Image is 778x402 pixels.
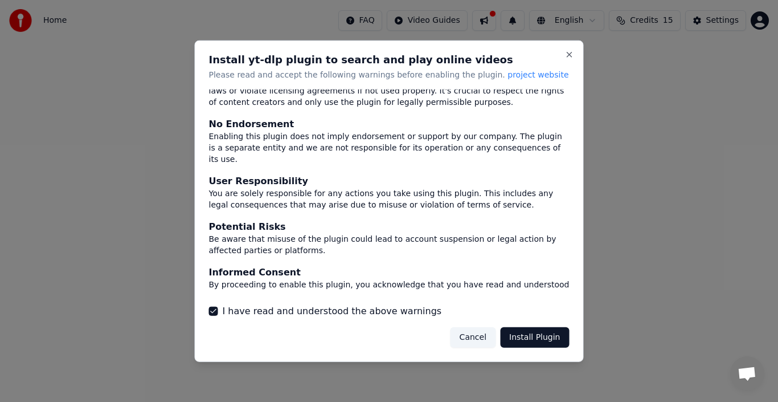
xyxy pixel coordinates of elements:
div: By proceeding to enable this plugin, you acknowledge that you have read and understood these warn... [209,279,570,302]
div: You are solely responsible for any actions you take using this plugin. This includes any legal co... [209,188,570,211]
label: I have read and understood the above warnings [223,304,442,318]
div: Enabling this plugin does not imply endorsement or support by our company. The plugin is a separa... [209,131,570,165]
button: Cancel [451,327,496,348]
button: Install Plugin [500,327,569,348]
span: project website [507,70,568,79]
div: Informed Consent [209,266,570,279]
h2: Install yt-dlp plugin to search and play online videos [209,54,570,64]
p: Please read and accept the following warnings before enabling the plugin. [209,69,570,80]
div: Be aware that misuse of the plugin could lead to account suspension or legal action by affected p... [209,234,570,257]
div: This plugin may allow actions (like downloading content) that could infringe on copyright laws or... [209,74,570,108]
div: Potential Risks [209,220,570,234]
div: No Endorsement [209,117,570,131]
div: User Responsibility [209,174,570,188]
